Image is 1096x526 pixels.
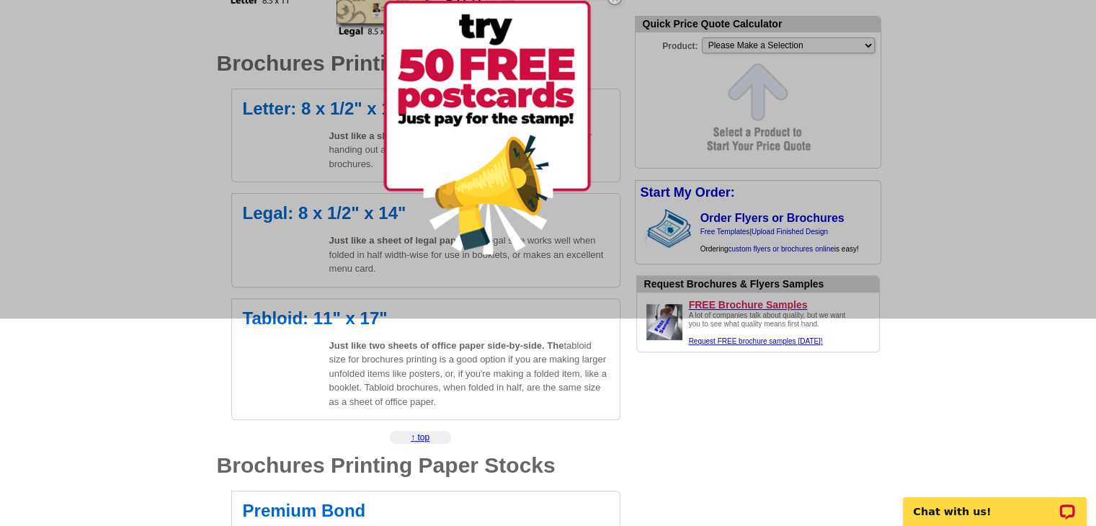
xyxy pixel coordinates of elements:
[643,300,686,344] img: Request FREE samples of our brochures printing
[217,455,620,476] h1: Brochures Printing Paper Stocks
[689,337,823,345] a: Request FREE samples of our flyer & brochure printing.
[643,336,686,346] a: Request FREE samples of our brochures printing
[689,311,855,346] div: A lot of companies talk about quality, but we want you to see what quality means first hand.
[329,340,564,351] span: Just like two sheets of office paper side-by-side. The
[243,502,609,520] h2: Premium Bond
[411,432,429,442] a: ↑ top
[243,310,609,327] h2: Tabloid: 11" x 17"
[329,339,609,409] p: tabloid size for brochures printing is a good option if you are making larger unfolded items like...
[894,481,1096,526] iframe: LiveChat chat widget
[383,1,591,254] img: 50free.png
